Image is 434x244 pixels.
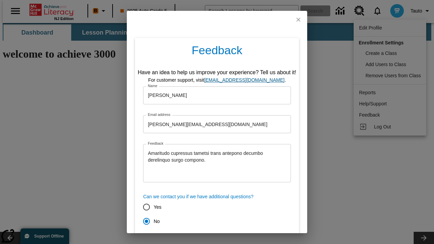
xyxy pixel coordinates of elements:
[154,204,161,211] span: Yes
[135,38,299,66] h4: Feedback
[290,11,307,28] button: close
[204,77,284,83] a: support, will open in new browser tab
[154,218,160,225] span: No
[138,77,296,84] div: For customer support, visit .
[138,68,296,77] div: Have an idea to help us improve your experience? Tell us about it!
[148,83,157,88] label: Name
[148,141,163,146] label: Feedback
[148,112,171,117] label: Email address
[143,200,291,228] div: contact-permission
